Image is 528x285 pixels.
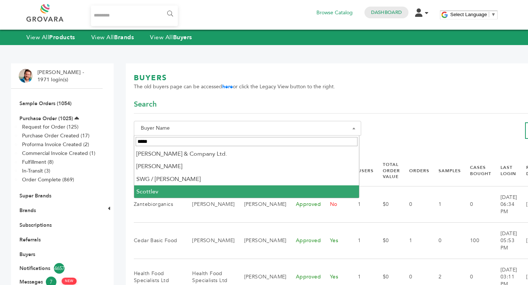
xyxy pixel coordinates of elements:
[54,263,65,274] span: 4657
[134,73,335,83] h1: BUYERS
[400,223,429,259] td: 1
[134,148,359,160] li: [PERSON_NAME] & Company Ltd.
[400,186,429,223] td: 0
[173,33,192,41] strong: Buyers
[134,99,157,110] span: Search
[22,159,54,166] a: Fulfillment (8)
[222,83,233,90] a: here
[22,167,50,174] a: In-Transit (3)
[450,12,487,17] span: Select Language
[429,223,461,259] td: 0
[22,141,89,148] a: Proforma Invoice Created (2)
[134,173,359,185] li: SWG / [PERSON_NAME]
[491,223,517,259] td: [DATE] 05:53 PM
[374,155,400,186] th: Total Order Value
[349,223,374,259] td: 1
[22,123,78,130] a: Request for Order (125)
[49,33,75,41] strong: Products
[491,186,517,223] td: [DATE] 06:34 PM
[134,223,183,259] td: Cedar Basic Food
[134,185,359,198] li: Scottlev
[19,236,41,243] a: Referrals
[22,132,89,139] a: Purchase Order Created (17)
[183,186,235,223] td: [PERSON_NAME]
[150,33,192,41] a: View AllBuyers
[400,155,429,186] th: Orders
[134,121,361,136] span: Buyer Name
[316,9,353,17] a: Browse Catalog
[91,5,178,26] input: Search...
[19,207,36,214] a: Brands
[22,176,74,183] a: Order Complete (869)
[235,186,287,223] td: [PERSON_NAME]
[461,155,491,186] th: Cases Bought
[91,33,134,41] a: View AllBrands
[371,9,402,16] a: Dashboard
[287,223,321,259] td: Approved
[136,137,357,146] input: Search
[19,251,35,258] a: Buyers
[491,155,517,186] th: Last Login
[429,155,461,186] th: Samples
[461,186,491,223] td: 0
[22,150,95,157] a: Commercial Invoice Created (1)
[461,223,491,259] td: 100
[62,278,77,285] span: NEW
[19,263,94,274] a: Notifications4657
[183,223,235,259] td: [PERSON_NAME]
[19,115,73,122] a: Purchase Order (1025)
[374,186,400,223] td: $0
[134,186,183,223] td: Zantebiorganics
[235,223,287,259] td: [PERSON_NAME]
[491,12,496,17] span: ▼
[19,100,71,107] a: Sample Orders (1054)
[37,69,86,83] li: [PERSON_NAME] - 1971 login(s)
[429,186,461,223] td: 1
[450,12,496,17] a: Select Language​
[349,186,374,223] td: 1
[26,33,75,41] a: View AllProducts
[287,186,321,223] td: Approved
[321,186,349,223] td: No
[134,160,359,173] li: [PERSON_NAME]
[374,223,400,259] td: $0
[321,223,349,259] td: Yes
[19,192,51,199] a: Super Brands
[489,12,489,17] span: ​
[138,123,357,133] span: Buyer Name
[349,155,374,186] th: Users
[19,222,52,229] a: Subscriptions
[134,83,335,90] span: The old buyers page can be accessed or click the Legacy View button to the right.
[114,33,134,41] strong: Brands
